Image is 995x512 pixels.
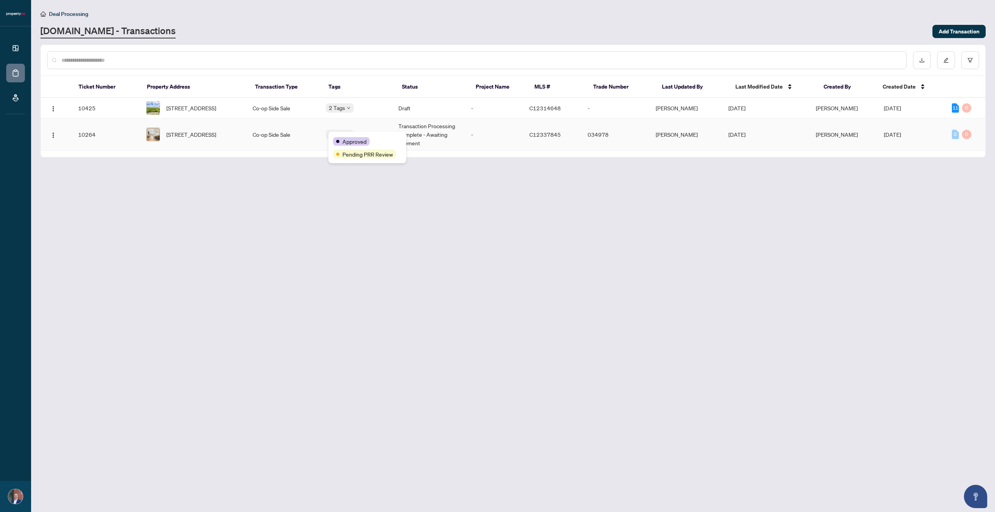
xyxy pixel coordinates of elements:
[876,76,945,98] th: Created Date
[166,130,216,139] span: [STREET_ADDRESS]
[581,118,649,151] td: 034978
[147,128,160,141] img: thumbnail-img
[816,104,858,111] span: [PERSON_NAME]
[649,118,722,151] td: [PERSON_NAME]
[649,98,722,118] td: [PERSON_NAME]
[961,51,979,69] button: filter
[329,130,345,139] span: 2 Tags
[529,104,561,111] span: C12314648
[952,130,959,139] div: 0
[816,131,858,138] span: [PERSON_NAME]
[392,118,465,151] td: Transaction Processing Complete - Awaiting Payment
[884,104,901,111] span: [DATE]
[817,76,876,98] th: Created By
[581,98,649,118] td: -
[656,76,729,98] th: Last Updated By
[50,132,56,138] img: Logo
[962,130,971,139] div: 0
[47,128,59,141] button: Logo
[967,57,973,63] span: filter
[528,76,587,98] th: MLS #
[166,104,216,112] span: [STREET_ADDRESS]
[147,101,160,115] img: thumbnail-img
[329,103,345,112] span: 2 Tags
[913,51,931,69] button: download
[6,12,25,16] img: logo
[246,98,319,118] td: Co-op Side Sale
[465,98,523,118] td: -
[529,131,561,138] span: C12337845
[40,11,46,17] span: home
[465,118,523,151] td: -
[141,76,249,98] th: Property Address
[396,76,469,98] th: Status
[72,118,140,151] td: 10264
[728,104,745,111] span: [DATE]
[392,98,465,118] td: Draft
[342,150,393,158] span: Pending PRR Review
[919,57,925,63] span: download
[883,82,916,91] span: Created Date
[72,98,140,118] td: 10425
[735,82,783,91] span: Last Modified Date
[884,131,901,138] span: [DATE]
[40,24,176,38] a: [DOMAIN_NAME] - Transactions
[249,76,322,98] th: Transaction Type
[49,10,88,17] span: Deal Processing
[47,102,59,114] button: Logo
[342,137,367,146] span: Approved
[72,76,141,98] th: Ticket Number
[932,25,986,38] button: Add Transaction
[729,76,817,98] th: Last Modified Date
[952,103,959,113] div: 11
[50,106,56,112] img: Logo
[937,51,955,69] button: edit
[8,489,23,504] img: Profile Icon
[246,118,319,151] td: Co-op Side Sale
[728,131,745,138] span: [DATE]
[322,76,396,98] th: Tags
[943,57,949,63] span: edit
[347,106,351,110] span: down
[587,76,656,98] th: Trade Number
[962,103,971,113] div: 0
[470,76,528,98] th: Project Name
[939,25,979,38] span: Add Transaction
[964,485,987,508] button: Open asap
